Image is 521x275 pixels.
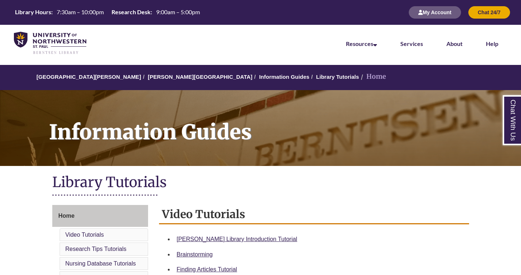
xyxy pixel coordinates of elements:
h1: Information Guides [41,90,521,156]
span: Home [58,213,75,219]
button: My Account [409,6,461,19]
a: Help [486,40,498,47]
th: Library Hours: [12,8,54,16]
h1: Library Tutorials [52,173,469,193]
button: Chat 24/7 [468,6,510,19]
h2: Video Tutorials [159,205,469,224]
a: [PERSON_NAME][GEOGRAPHIC_DATA] [148,74,252,80]
a: Home [52,205,148,227]
li: Home [359,71,386,82]
a: My Account [409,9,461,15]
a: Chat 24/7 [468,9,510,15]
a: Services [400,40,423,47]
a: Resources [346,40,377,47]
a: [GEOGRAPHIC_DATA][PERSON_NAME] [37,74,141,80]
img: UNWSP Library Logo [14,32,86,55]
a: Brainstorming [177,251,213,257]
a: Research Tips Tutorials [65,246,127,252]
a: Information Guides [259,74,310,80]
a: [PERSON_NAME] Library Introduction Tutorial [177,236,297,242]
a: Nursing Database Tutorials [65,260,136,267]
span: 9:00am – 5:00pm [156,8,200,15]
a: Finding Articles Tutorial [177,266,237,272]
span: 7:30am – 10:00pm [57,8,104,15]
th: Research Desk: [109,8,153,16]
a: Hours Today [12,8,203,17]
a: Library Tutorials [316,74,359,80]
table: Hours Today [12,8,203,16]
a: Video Tutorials [65,232,104,238]
a: About [446,40,463,47]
